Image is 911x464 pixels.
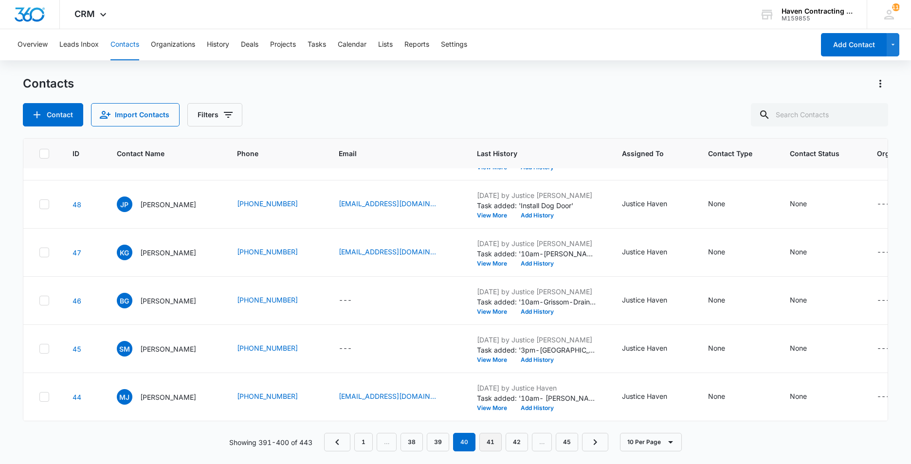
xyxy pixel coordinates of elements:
div: Assigned To - Justice Haven - Select to Edit Field [622,391,685,403]
input: Search Contacts [751,103,888,126]
button: Organizations [151,29,195,60]
a: Previous Page [324,433,350,451]
div: Assigned To - Justice Haven - Select to Edit Field [622,343,685,355]
div: Contact Status - None - Select to Edit Field [790,295,824,306]
div: Justice Haven [622,198,667,209]
button: Add Contact [23,103,83,126]
p: Showing 391-400 of 443 [229,437,312,447]
a: Page 42 [506,433,528,451]
button: View More [477,261,514,267]
span: CRM [74,9,95,19]
a: Page 39 [427,433,449,451]
a: Next Page [582,433,608,451]
nav: Pagination [324,433,608,451]
span: Assigned To [622,148,671,159]
div: Justice Haven [622,247,667,257]
button: Add History [514,164,561,170]
button: Actions [873,76,888,91]
div: Assigned To - Justice Haven - Select to Edit Field [622,295,685,306]
button: Projects [270,29,296,60]
a: [PHONE_NUMBER] [237,198,298,209]
span: SM [117,341,132,357]
span: ID [73,148,79,159]
button: View More [477,405,514,411]
div: Email - - Select to Edit Field [339,295,369,306]
div: None [708,391,725,401]
em: 40 [453,433,475,451]
div: Organization - - Select to Edit Field [877,198,908,210]
div: None [708,343,725,353]
div: Email - mjones@pagepc.com - Select to Edit Field [339,391,454,403]
button: View More [477,164,514,170]
p: Task added: '10am- [PERSON_NAME]- Crawlspace-Ash Flat' [477,393,599,403]
button: History [207,29,229,60]
button: Deals [241,29,258,60]
button: Overview [18,29,48,60]
a: [PHONE_NUMBER] [237,247,298,257]
div: Contact Status - None - Select to Edit Field [790,391,824,403]
div: Contact Status - None - Select to Edit Field [790,247,824,258]
div: Contact Name - Keith Gregory - Select to Edit Field [117,245,214,260]
div: --- [877,198,890,210]
div: --- [877,295,890,306]
div: None [790,295,807,305]
button: Add History [514,357,561,363]
a: Navigate to contact details page for Maggie Jones [73,393,81,401]
p: [PERSON_NAME] [140,296,196,306]
div: Phone - (928) 660-1346 - Select to Edit Field [237,391,315,403]
div: Phone - (501) 650-1355 - Select to Edit Field [237,295,315,306]
div: Contact Name - Brad Grissom - Select to Edit Field [117,293,214,308]
a: Navigate to contact details page for Susan Mace [73,345,81,353]
div: --- [339,343,352,355]
div: Phone - (870) 307-1586 - Select to Edit Field [237,343,315,355]
div: Email - moldyvort@gmail.com - Select to Edit Field [339,198,454,210]
p: [DATE] by Justice Haven [477,383,599,393]
span: Phone [237,148,301,159]
div: account name [782,7,853,15]
div: Assigned To - Justice Haven - Select to Edit Field [622,198,685,210]
button: Tasks [308,29,326,60]
a: Page 38 [401,433,423,451]
span: 118 [892,3,900,11]
button: View More [477,213,514,218]
div: Email - - Select to Edit Field [339,343,369,355]
div: Email - favorite848@hotmail.com - Select to Edit Field [339,247,454,258]
a: Page 1 [354,433,373,451]
a: Navigate to contact details page for Joe Price [73,200,81,209]
div: None [790,391,807,401]
a: [EMAIL_ADDRESS][DOMAIN_NAME] [339,391,436,401]
div: --- [339,295,352,306]
div: Contact Status - None - Select to Edit Field [790,198,824,210]
p: [PERSON_NAME] [140,392,196,402]
button: Add History [514,213,561,218]
button: Add History [514,405,561,411]
a: [PHONE_NUMBER] [237,343,298,353]
div: None [790,247,807,257]
div: account id [782,15,853,22]
span: MJ [117,389,132,405]
p: [DATE] by Justice [PERSON_NAME] [477,238,599,249]
div: None [708,198,725,209]
a: [EMAIL_ADDRESS][DOMAIN_NAME] [339,198,436,209]
div: Contact Type - None - Select to Edit Field [708,295,743,306]
div: None [790,343,807,353]
p: [PERSON_NAME] [140,199,196,210]
p: Task added: '10am-[PERSON_NAME]-Chimney-[PERSON_NAME]' [477,249,599,259]
div: notifications count [892,3,900,11]
div: Justice Haven [622,295,667,305]
span: KG [117,245,132,260]
div: Contact Name - Susan Mace - Select to Edit Field [117,341,214,357]
span: Email [339,148,439,159]
p: Task added: 'Install Dog Door' [477,200,599,211]
span: BG [117,293,132,308]
div: Contact Type - None - Select to Edit Field [708,247,743,258]
span: JP [117,196,132,212]
div: Justice Haven [622,391,667,401]
p: [PERSON_NAME] [140,344,196,354]
div: Contact Type - None - Select to Edit Field [708,343,743,355]
button: Contacts [110,29,139,60]
div: None [790,198,807,209]
div: Organization - - Select to Edit Field [877,247,908,258]
div: None [708,247,725,257]
span: Contact Name [117,148,200,159]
